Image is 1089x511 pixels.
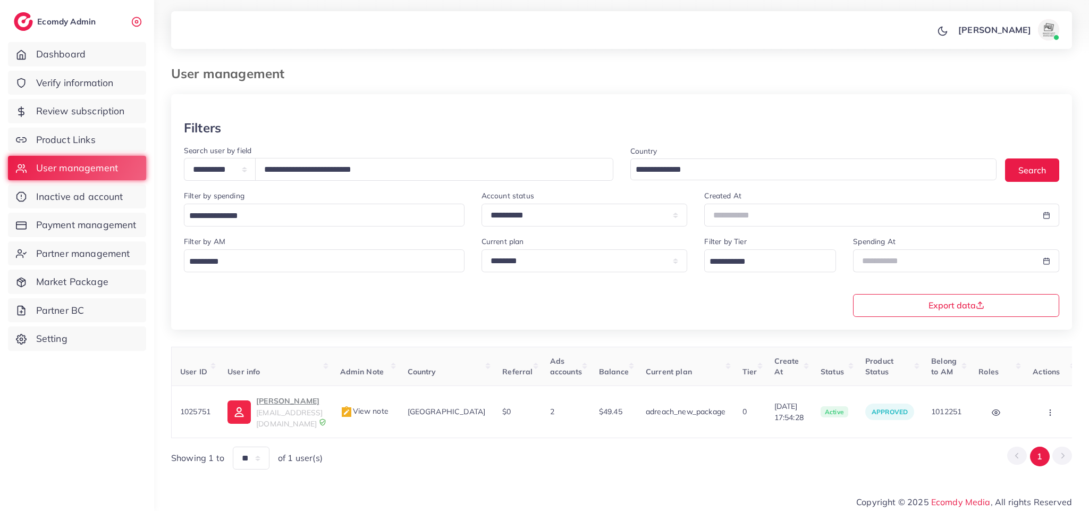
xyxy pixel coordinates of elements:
span: 1025751 [180,407,210,416]
span: Product Links [36,133,96,147]
span: Setting [36,332,67,346]
a: Product Links [8,128,146,152]
h3: Filters [184,120,221,136]
a: Setting [8,326,146,351]
img: avatar [1038,19,1059,40]
span: 2 [550,407,554,416]
span: Review subscription [36,104,125,118]
img: 9CAL8B2pu8EFxCJHYAAAAldEVYdGRhdGU6Y3JlYXRlADIwMjItMTItMDlUMDQ6NTg6MzkrMDA6MDBXSlgLAAAAJXRFWHRkYXR... [319,418,326,426]
span: User management [36,161,118,175]
a: [PERSON_NAME][EMAIL_ADDRESS][DOMAIN_NAME] [227,395,323,429]
a: [PERSON_NAME]avatar [952,19,1063,40]
input: Search for option [185,254,451,270]
span: Actions [1033,367,1060,376]
button: Go to page 1 [1030,447,1050,466]
a: Dashboard [8,42,146,66]
label: Filter by Tier [704,236,746,247]
label: Filter by AM [184,236,225,247]
span: Belong to AM [931,356,957,376]
span: $49.45 [599,407,622,416]
span: Copyright © 2025 [856,496,1072,508]
img: ic-user-info.36bf1079.svg [227,400,251,424]
h3: User management [171,66,293,81]
a: Verify information [8,71,146,95]
span: Partner management [36,247,130,261]
label: Search user by field [184,145,251,156]
span: active [821,406,848,418]
span: Balance [599,367,629,376]
a: logoEcomdy Admin [14,12,98,31]
div: Search for option [630,158,997,180]
span: User ID [180,367,207,376]
span: Inactive ad account [36,190,123,204]
span: Export data [928,301,984,309]
span: [GEOGRAPHIC_DATA] [408,407,486,416]
span: Admin Note [340,367,384,376]
span: Product Status [865,356,893,376]
p: [PERSON_NAME] [958,23,1031,36]
span: Market Package [36,275,108,289]
span: 1012251 [931,407,961,416]
div: Search for option [704,249,836,272]
label: Spending At [853,236,896,247]
input: Search for option [632,162,983,178]
span: [EMAIL_ADDRESS][DOMAIN_NAME] [256,408,323,428]
ul: Pagination [1007,447,1072,466]
span: Dashboard [36,47,86,61]
a: Partner management [8,241,146,266]
label: Country [630,146,657,156]
div: Search for option [184,249,465,272]
button: Export data [853,294,1059,317]
input: Search for option [706,254,822,270]
span: Verify information [36,76,114,90]
a: Payment management [8,213,146,237]
a: Partner BC [8,298,146,323]
h2: Ecomdy Admin [37,16,98,27]
label: Current plan [482,236,524,247]
label: Created At [704,190,741,201]
span: Current plan [646,367,692,376]
span: Create At [774,356,799,376]
button: Search [1005,158,1059,181]
a: User management [8,156,146,180]
a: Inactive ad account [8,185,146,209]
span: $0 [502,407,511,416]
label: Account status [482,190,534,201]
img: admin_note.cdd0b510.svg [340,406,353,418]
div: Search for option [184,204,465,227]
span: Payment management [36,218,137,232]
span: 0 [742,407,747,416]
input: Search for option [185,208,451,224]
span: adreach_new_package [646,407,725,416]
span: Ads accounts [550,356,582,376]
span: View note [340,406,389,416]
span: User info [227,367,260,376]
img: logo [14,12,33,31]
a: Market Package [8,270,146,294]
p: [PERSON_NAME] [256,395,323,407]
span: Country [408,367,436,376]
span: Roles [978,367,999,376]
span: Referral [502,367,533,376]
span: , All rights Reserved [991,496,1072,508]
span: approved [872,408,908,416]
span: Showing 1 to [171,452,224,464]
span: Tier [742,367,757,376]
span: [DATE] 17:54:28 [774,401,804,423]
span: Partner BC [36,304,85,317]
span: Status [821,367,844,376]
label: Filter by spending [184,190,244,201]
a: Ecomdy Media [931,497,991,507]
span: of 1 user(s) [278,452,323,464]
a: Review subscription [8,99,146,123]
